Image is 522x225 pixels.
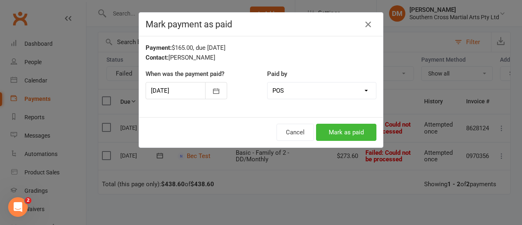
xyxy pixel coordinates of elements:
span: 2 [25,197,31,204]
label: When was the payment paid? [146,69,224,79]
strong: Contact: [146,54,168,61]
div: $165.00, due [DATE] [146,43,376,53]
label: Paid by [267,69,287,79]
button: Mark as paid [316,124,376,141]
h4: Mark payment as paid [146,19,376,29]
iframe: Intercom live chat [8,197,28,217]
div: [PERSON_NAME] [146,53,376,62]
strong: Payment: [146,44,172,51]
button: Cancel [276,124,314,141]
button: Close [362,18,375,31]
